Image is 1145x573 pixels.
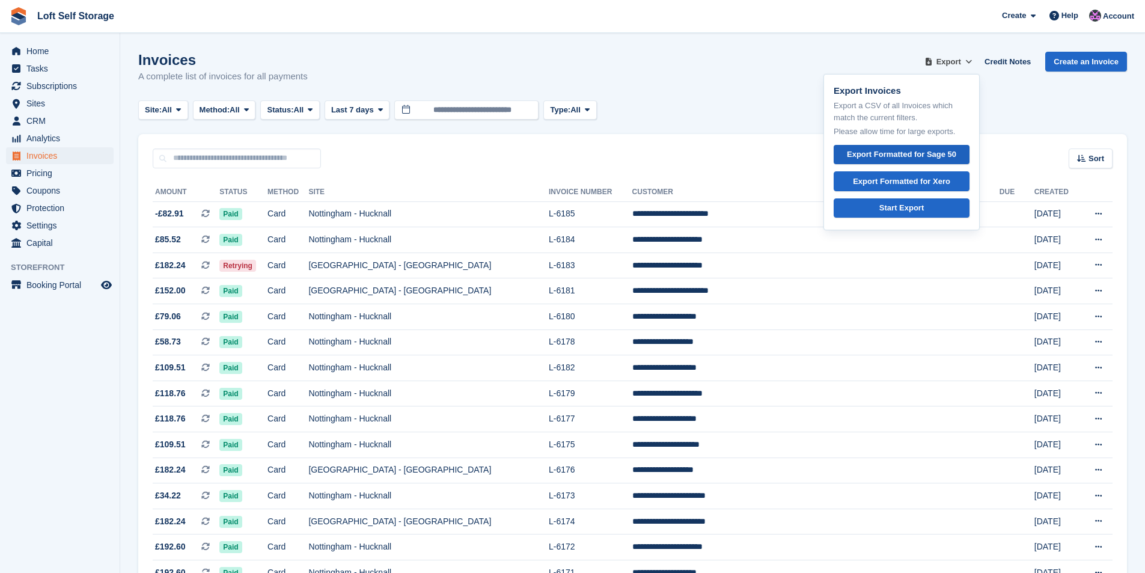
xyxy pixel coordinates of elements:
td: Card [267,227,308,253]
span: Export [936,56,961,68]
a: menu [6,78,114,94]
span: Subscriptions [26,78,99,94]
p: Export a CSV of all Invoices which match the current filters. [834,100,969,123]
span: -£82.91 [155,207,183,220]
span: Paid [219,362,242,374]
a: menu [6,277,114,293]
a: Loft Self Storage [32,6,119,26]
a: menu [6,217,114,234]
span: Method: [200,104,230,116]
button: Type: All [543,100,596,120]
td: [DATE] [1034,304,1079,330]
td: [DATE] [1034,329,1079,355]
span: Storefront [11,262,120,274]
td: Card [267,329,308,355]
button: Status: All [260,100,319,120]
span: £182.24 [155,259,186,272]
td: L-6184 [549,227,632,253]
a: menu [6,200,114,216]
td: L-6176 [549,458,632,483]
span: Paid [219,490,242,502]
span: £118.76 [155,387,186,400]
td: [DATE] [1034,406,1079,432]
a: menu [6,95,114,112]
span: £85.52 [155,233,181,246]
td: Nottingham - Hucknall [308,304,549,330]
th: Status [219,183,267,202]
td: Card [267,406,308,432]
td: Card [267,381,308,406]
td: Card [267,304,308,330]
span: Paid [219,464,242,476]
td: [DATE] [1034,381,1079,406]
td: Card [267,432,308,458]
td: Nottingham - Hucknall [308,381,549,406]
span: Type: [550,104,570,116]
td: [DATE] [1034,509,1079,535]
td: L-6174 [549,509,632,535]
span: Account [1103,10,1134,22]
td: L-6185 [549,201,632,227]
th: Amount [153,183,219,202]
div: Export Formatted for Xero [853,176,950,188]
td: [GEOGRAPHIC_DATA] - [GEOGRAPHIC_DATA] [308,278,549,304]
button: Site: All [138,100,188,120]
td: Card [267,201,308,227]
td: Card [267,278,308,304]
span: £182.24 [155,515,186,528]
span: Protection [26,200,99,216]
td: Nottingham - Hucknall [308,406,549,432]
a: Create an Invoice [1045,52,1127,72]
span: Paid [219,541,242,553]
td: L-6182 [549,355,632,381]
td: L-6181 [549,278,632,304]
img: stora-icon-8386f47178a22dfd0bd8f6a31ec36ba5ce8667c1dd55bd0f319d3a0aa187defe.svg [10,7,28,25]
th: Site [308,183,549,202]
th: Created [1034,183,1079,202]
span: Paid [219,388,242,400]
span: £58.73 [155,336,181,348]
span: £109.51 [155,438,186,451]
td: Card [267,355,308,381]
th: Method [267,183,308,202]
span: Paid [219,439,242,451]
td: L-6175 [549,432,632,458]
span: All [294,104,304,116]
p: Please allow time for large exports. [834,126,969,138]
span: CRM [26,112,99,129]
td: [DATE] [1034,253,1079,278]
a: menu [6,234,114,251]
a: Preview store [99,278,114,292]
td: Nottingham - Hucknall [308,227,549,253]
td: Nottingham - Hucknall [308,432,549,458]
a: menu [6,130,114,147]
td: [GEOGRAPHIC_DATA] - [GEOGRAPHIC_DATA] [308,458,549,483]
td: L-6178 [549,329,632,355]
span: Tasks [26,60,99,77]
p: Export Invoices [834,84,969,98]
span: Retrying [219,260,256,272]
span: Status: [267,104,293,116]
button: Last 7 days [325,100,390,120]
td: Nottingham - Hucknall [308,355,549,381]
td: L-6173 [549,483,632,509]
span: Paid [219,516,242,528]
span: £79.06 [155,310,181,323]
span: Paid [219,413,242,425]
div: Start Export [879,202,924,214]
td: Nottingham - Hucknall [308,201,549,227]
span: £152.00 [155,284,186,297]
td: [DATE] [1034,535,1079,560]
a: Export Formatted for Sage 50 [834,145,969,165]
span: Analytics [26,130,99,147]
span: Home [26,43,99,60]
td: [GEOGRAPHIC_DATA] - [GEOGRAPHIC_DATA] [308,253,549,278]
span: £109.51 [155,361,186,374]
span: All [162,104,172,116]
td: [DATE] [1034,278,1079,304]
th: Due [1000,183,1034,202]
span: £34.22 [155,489,181,502]
span: Create [1002,10,1026,22]
span: All [570,104,581,116]
td: Card [267,458,308,483]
